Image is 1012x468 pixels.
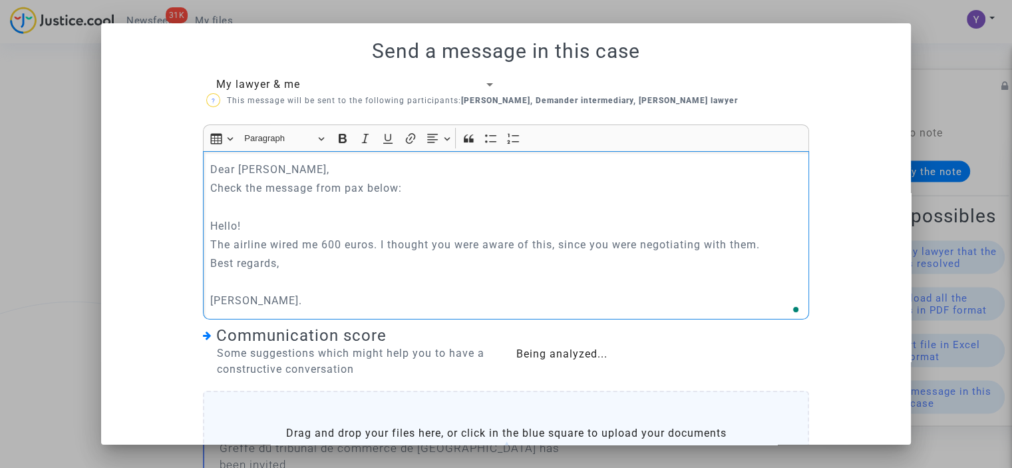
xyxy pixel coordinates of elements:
div: Some suggestions which might help you to have a constructive conversation [203,346,496,377]
div: Editor toolbar [203,124,809,150]
p: Check the message from pax below: [210,180,802,196]
p: Dear [PERSON_NAME], [210,161,802,178]
div: Being analyzed... [516,346,809,362]
span: My lawyer & me [216,78,300,91]
span: Communication score [216,326,387,345]
p: Best regards, [210,255,802,272]
h1: Send a message in this case [117,39,895,63]
div: To enrich screen reader interactions, please activate Accessibility in Grammarly extension settings [203,151,809,320]
p: Hello! [210,218,802,234]
p: This message will be sent to the following participants: [206,93,738,109]
p: [PERSON_NAME]. [210,292,802,309]
span: ? [211,97,215,105]
button: Paragraph [238,128,330,148]
b: [PERSON_NAME], Demander intermediary, [PERSON_NAME] lawyer [461,96,738,105]
span: Paragraph [244,130,313,146]
p: The airline wired me 600 euros. I thought you were aware of this, since you were negotiating with... [210,236,802,253]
